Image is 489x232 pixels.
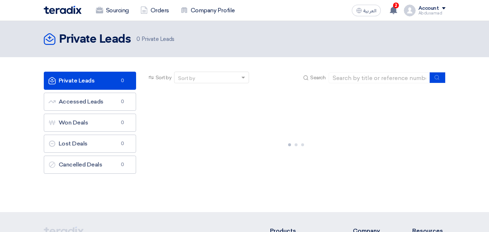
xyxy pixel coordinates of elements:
[404,5,416,16] img: profile_test.png
[418,11,446,15] div: Abdusamad
[44,93,136,111] a: Accessed Leads0
[90,3,135,18] a: Sourcing
[136,36,140,42] span: 0
[136,35,174,43] span: Private Leads
[310,74,325,81] span: Search
[44,135,136,153] a: Lost Deals0
[44,6,81,14] img: Teradix logo
[118,140,127,147] span: 0
[44,114,136,132] a: Won Deals0
[118,98,127,105] span: 0
[418,5,439,12] div: Account
[393,3,399,8] span: 2
[178,75,195,82] div: Sort by
[118,77,127,84] span: 0
[118,161,127,168] span: 0
[329,72,430,83] input: Search by title or reference number
[59,32,131,47] h2: Private Leads
[363,8,376,13] span: العربية
[44,72,136,90] a: Private Leads0
[175,3,241,18] a: Company Profile
[352,5,381,16] button: العربية
[118,119,127,126] span: 0
[44,156,136,174] a: Cancelled Deals0
[156,74,172,81] span: Sort by
[135,3,175,18] a: Orders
